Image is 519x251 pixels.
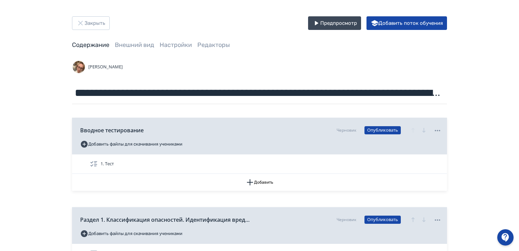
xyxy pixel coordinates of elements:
[72,154,447,174] div: 1. Тест
[80,216,250,224] span: Раздел 1. Классификация опасностей. Идентификация вредных и (или) опасных производственных фактор...
[366,16,447,30] button: Добавить поток обучения
[72,174,447,191] button: Добавить
[80,126,144,134] span: Вводное тестирование
[72,60,86,74] img: Avatar
[101,161,114,167] span: 1. Тест
[337,127,356,133] div: Черновик
[80,139,182,150] button: Добавить файлы для скачивания учениками
[364,216,401,224] button: Опубликовать
[337,217,356,223] div: Черновик
[308,16,361,30] button: Предпросмотр
[80,228,182,239] button: Добавить файлы для скачивания учениками
[72,41,109,49] a: Содержание
[72,16,110,30] button: Закрыть
[364,126,401,134] button: Опубликовать
[115,41,154,49] a: Внешний вид
[197,41,230,49] a: Редакторы
[88,64,123,70] span: [PERSON_NAME]
[160,41,192,49] a: Настройки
